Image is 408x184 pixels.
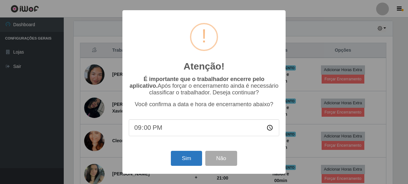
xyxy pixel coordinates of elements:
p: Você confirma a data e hora de encerramento abaixo? [129,101,279,108]
p: Após forçar o encerramento ainda é necessário classificar o trabalhador. Deseja continuar? [129,76,279,96]
button: Não [205,151,237,166]
b: É importante que o trabalhador encerre pelo aplicativo. [129,76,264,89]
button: Sim [171,151,202,166]
h2: Atenção! [184,61,224,72]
